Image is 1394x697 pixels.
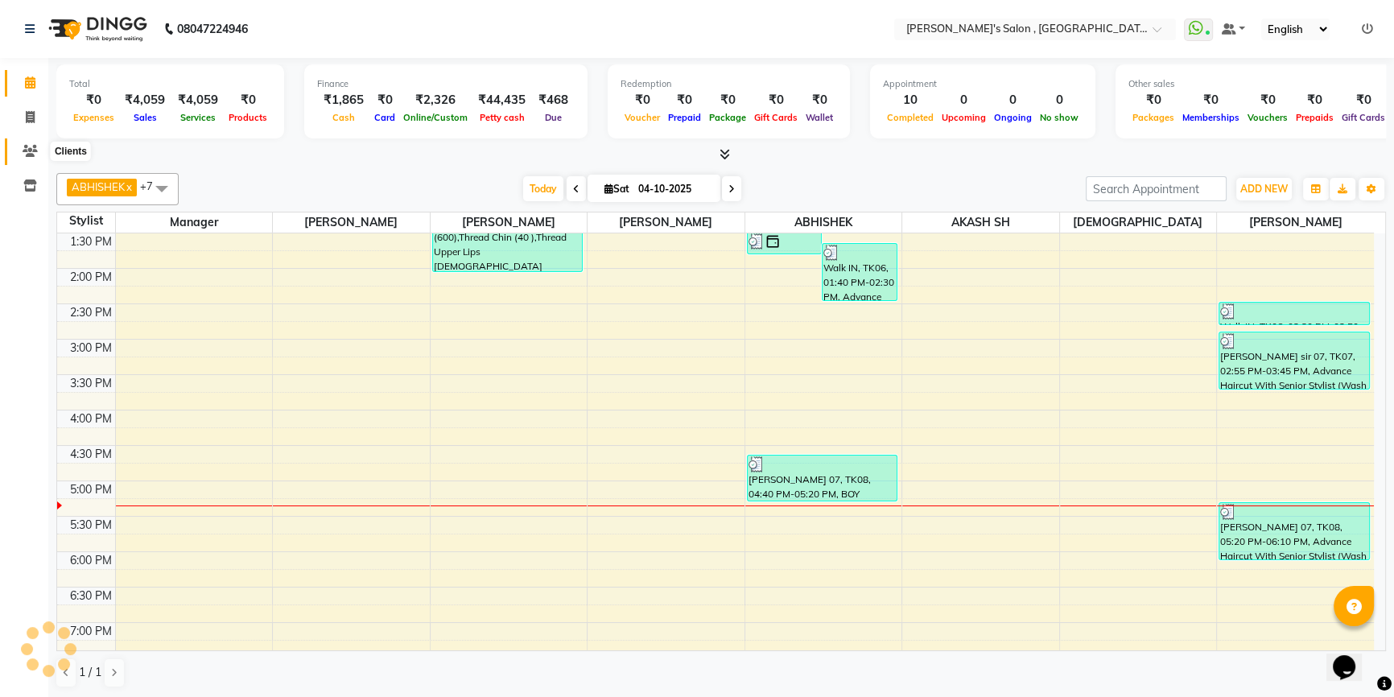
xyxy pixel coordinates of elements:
span: Sat [600,183,633,195]
div: Redemption [621,77,837,91]
span: Online/Custom [399,112,472,123]
span: [PERSON_NAME] [273,212,430,233]
span: Manager [116,212,273,233]
div: [PERSON_NAME] 07, TK04, 01:30 PM-01:50 PM, CLEAN SHAVE (150) [748,233,822,254]
div: ₹4,059 [118,91,171,109]
button: ADD NEW [1236,178,1292,200]
div: 1:30 PM [67,233,115,250]
div: ₹0 [750,91,802,109]
span: [DEMOGRAPHIC_DATA] [1060,212,1217,233]
div: ₹0 [1178,91,1243,109]
div: 0 [938,91,990,109]
span: [PERSON_NAME] [431,212,588,233]
span: Package [705,112,750,123]
div: 3:30 PM [67,375,115,392]
span: Sales [130,112,161,123]
div: ₹0 [1292,91,1338,109]
span: Completed [883,112,938,123]
div: ₹0 [1338,91,1389,109]
iframe: chat widget [1326,633,1378,681]
span: Expenses [69,112,118,123]
div: 7:00 PM [67,623,115,640]
div: ₹4,059 [171,91,225,109]
div: 2:00 PM [67,269,115,286]
div: Walk IN, TK06, 02:30 PM-02:50 PM, CLEAN SHAVE (150) [1219,303,1369,324]
div: Other sales [1128,77,1389,91]
span: Prepaid [664,112,705,123]
span: [PERSON_NAME] [588,212,744,233]
div: ₹0 [1128,91,1178,109]
div: ₹2,326 [399,91,472,109]
div: Appointment [883,77,1083,91]
div: 6:00 PM [67,552,115,569]
div: Finance [317,77,575,91]
span: Vouchers [1243,112,1292,123]
div: ₹468 [532,91,575,109]
span: [PERSON_NAME] [1217,212,1374,233]
span: +7 [140,179,165,192]
span: Memberships [1178,112,1243,123]
div: ₹0 [621,91,664,109]
input: Search Appointment [1086,176,1227,201]
div: ₹1,865 [317,91,370,109]
span: ABHISHEK [745,212,902,233]
div: 4:30 PM [67,446,115,463]
div: ₹0 [705,91,750,109]
span: Prepaids [1292,112,1338,123]
span: Petty cash [476,112,529,123]
span: Ongoing [990,112,1036,123]
a: x [125,180,132,193]
div: ₹0 [225,91,271,109]
div: 0 [1036,91,1083,109]
b: 08047224946 [177,6,248,52]
span: ABHISHEK [72,180,125,193]
div: ₹0 [664,91,705,109]
div: Total [69,77,271,91]
div: ₹0 [69,91,118,109]
span: Gift Cards [1338,112,1389,123]
div: 0 [990,91,1036,109]
span: ADD NEW [1240,183,1288,195]
div: [PERSON_NAME] sir 07, TK07, 02:55 PM-03:45 PM, Advance Haircut With Senior Stylist (Wash + blowdr... [1219,332,1369,389]
div: 5:00 PM [67,481,115,498]
span: Today [523,176,563,201]
div: Clients [51,142,91,161]
span: Upcoming [938,112,990,123]
span: 1 / 1 [79,664,101,681]
div: 3:00 PM [67,340,115,357]
div: 2:30 PM [67,304,115,321]
span: Due [541,112,566,123]
span: Packages [1128,112,1178,123]
div: ₹0 [370,91,399,109]
div: [PERSON_NAME] 07, TK08, 04:40 PM-05:20 PM, BOY HAIRCUT STYLISH ([DEMOGRAPHIC_DATA]) (250) [748,456,897,501]
div: 4:00 PM [67,410,115,427]
span: Wallet [802,112,837,123]
div: 5:30 PM [67,517,115,534]
div: ₹0 [802,91,837,109]
div: 10 [883,91,938,109]
input: 2025-10-04 [633,177,714,201]
div: Stylist [57,212,115,229]
span: AKASH SH [902,212,1059,233]
span: Card [370,112,399,123]
div: [PERSON_NAME] 07, TK08, 05:20 PM-06:10 PM, Advance Haircut With Senior Stylist (Wash + blowdry+ST... [1219,503,1369,559]
span: Voucher [621,112,664,123]
div: Walk IN, TK06, 01:40 PM-02:30 PM, Advance Haircut With Senior Stylist (Wash + blowdry+STYLE ) [DE... [823,244,897,300]
span: Cash [328,112,359,123]
span: Services [176,112,220,123]
span: Products [225,112,271,123]
span: Gift Cards [750,112,802,123]
span: No show [1036,112,1083,123]
div: 6:30 PM [67,588,115,604]
div: ₹44,435 [472,91,532,109]
img: logo [41,6,151,52]
div: ₹0 [1243,91,1292,109]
